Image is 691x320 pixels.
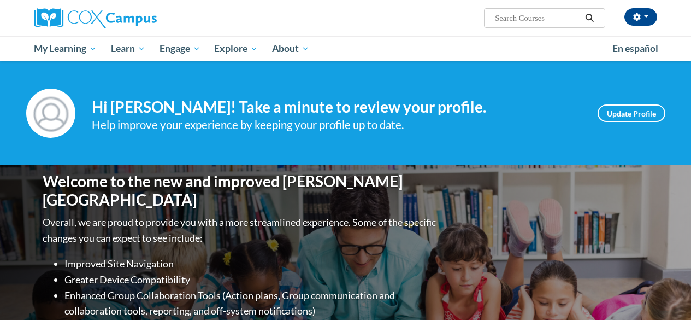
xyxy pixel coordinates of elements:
[34,42,97,55] span: My Learning
[207,36,265,61] a: Explore
[265,36,316,61] a: About
[64,256,439,272] li: Improved Site Navigation
[214,42,258,55] span: Explore
[64,288,439,319] li: Enhanced Group Collaboration Tools (Action plans, Group communication and collaboration tools, re...
[152,36,208,61] a: Engage
[34,8,157,28] img: Cox Campus
[624,8,657,26] button: Account Settings
[34,8,231,28] a: Cox Campus
[104,36,152,61] a: Learn
[160,42,200,55] span: Engage
[272,42,309,55] span: About
[111,42,145,55] span: Learn
[26,36,665,61] div: Main menu
[64,272,439,288] li: Greater Device Compatibility
[43,172,439,209] h1: Welcome to the new and improved [PERSON_NAME][GEOGRAPHIC_DATA]
[92,116,581,134] div: Help improve your experience by keeping your profile up to date.
[598,104,665,122] a: Update Profile
[605,37,665,60] a: En español
[27,36,104,61] a: My Learning
[494,11,581,25] input: Search Courses
[92,98,581,117] h4: Hi [PERSON_NAME]! Take a minute to review your profile.
[581,11,598,25] button: Search
[612,43,658,54] span: En español
[26,89,75,138] img: Profile Image
[43,214,439,246] p: Overall, we are proud to provide you with a more streamlined experience. Some of the specific cha...
[647,276,682,311] iframe: Button to launch messaging window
